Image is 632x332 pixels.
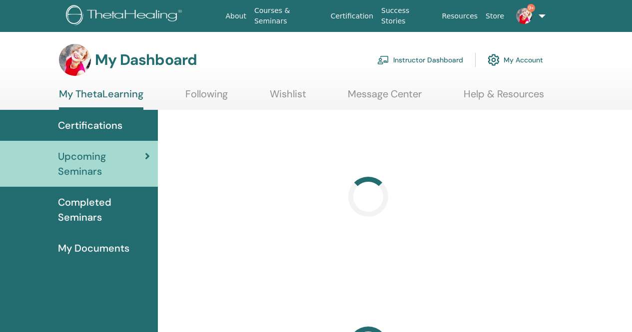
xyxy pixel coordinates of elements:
a: Message Center [348,88,422,107]
span: Certifications [58,118,122,133]
a: Success Stories [377,1,438,30]
a: Help & Resources [464,88,544,107]
a: Certification [327,7,377,25]
a: Store [482,7,508,25]
img: default.jpg [516,8,532,24]
a: Following [185,88,228,107]
img: logo.png [66,5,185,27]
img: default.jpg [59,44,91,76]
a: My ThetaLearning [59,88,143,110]
span: Completed Seminars [58,195,150,225]
a: Resources [438,7,482,25]
img: cog.svg [488,51,500,68]
span: My Documents [58,241,129,256]
img: chalkboard-teacher.svg [377,55,389,64]
span: Upcoming Seminars [58,149,145,179]
h3: My Dashboard [95,51,197,69]
a: Courses & Seminars [250,1,327,30]
a: Wishlist [270,88,306,107]
a: Instructor Dashboard [377,49,463,71]
a: My Account [488,49,543,71]
span: 9+ [527,4,535,12]
a: About [222,7,250,25]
